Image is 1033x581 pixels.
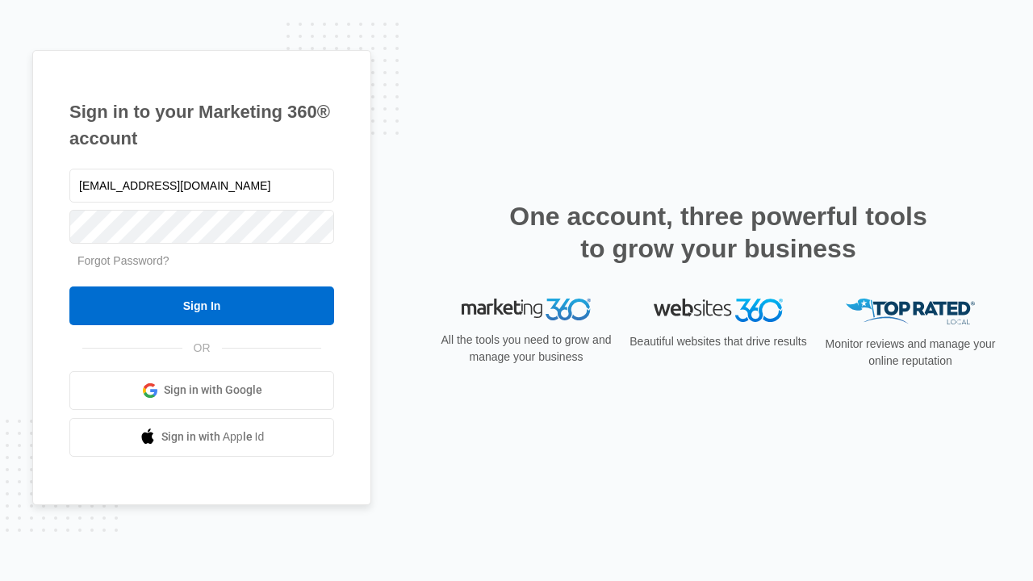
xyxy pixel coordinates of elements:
[504,200,932,265] h2: One account, three powerful tools to grow your business
[164,382,262,399] span: Sign in with Google
[69,98,334,152] h1: Sign in to your Marketing 360® account
[161,428,265,445] span: Sign in with Apple Id
[462,299,591,321] img: Marketing 360
[69,286,334,325] input: Sign In
[654,299,783,322] img: Websites 360
[77,254,169,267] a: Forgot Password?
[69,169,334,203] input: Email
[846,299,975,325] img: Top Rated Local
[436,332,617,366] p: All the tools you need to grow and manage your business
[69,371,334,410] a: Sign in with Google
[69,418,334,457] a: Sign in with Apple Id
[628,333,809,350] p: Beautiful websites that drive results
[182,340,222,357] span: OR
[820,336,1001,370] p: Monitor reviews and manage your online reputation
